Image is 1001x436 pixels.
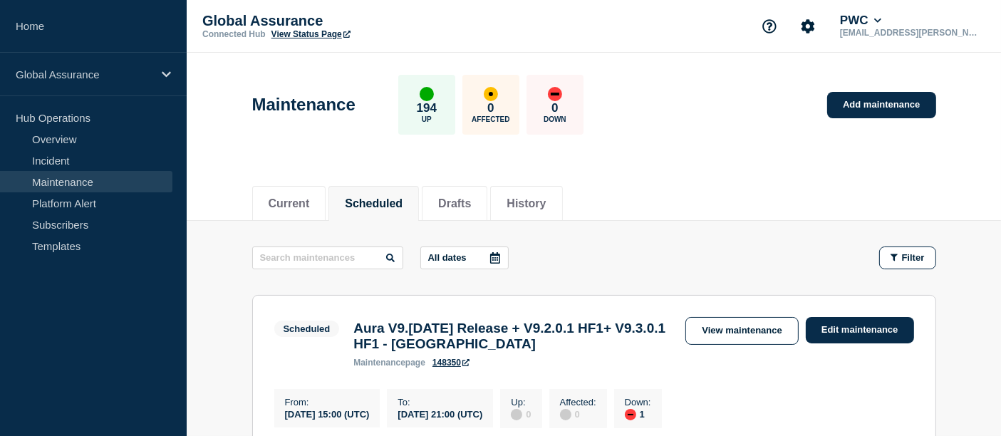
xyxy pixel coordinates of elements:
[511,409,522,420] div: disabled
[353,358,405,368] span: maintenance
[285,408,370,420] div: [DATE] 15:00 (UTC)
[685,317,798,345] a: View maintenance
[511,408,531,420] div: 0
[202,29,266,39] p: Connected Hub
[827,92,935,118] a: Add maintenance
[625,397,651,408] p: Down :
[438,197,471,210] button: Drafts
[548,87,562,101] div: down
[353,358,425,368] p: page
[544,115,566,123] p: Down
[507,197,546,210] button: History
[252,246,403,269] input: Search maintenances
[560,409,571,420] div: disabled
[422,115,432,123] p: Up
[417,101,437,115] p: 194
[560,408,596,420] div: 0
[353,321,671,352] h3: Aura V9.[DATE] Release + V9.2.0.1 HF1+ V9.3.0.1 HF1 - [GEOGRAPHIC_DATA]
[252,95,356,115] h1: Maintenance
[420,246,509,269] button: All dates
[269,197,310,210] button: Current
[398,408,482,420] div: [DATE] 21:00 (UTC)
[420,87,434,101] div: up
[754,11,784,41] button: Support
[487,101,494,115] p: 0
[806,317,914,343] a: Edit maintenance
[793,11,823,41] button: Account settings
[284,323,331,334] div: Scheduled
[511,397,531,408] p: Up :
[560,397,596,408] p: Affected :
[271,29,351,39] a: View Status Page
[428,252,467,263] p: All dates
[472,115,509,123] p: Affected
[398,397,482,408] p: To :
[285,397,370,408] p: From :
[484,87,498,101] div: affected
[551,101,558,115] p: 0
[625,409,636,420] div: down
[837,14,884,28] button: PWC
[202,13,487,29] p: Global Assurance
[902,252,925,263] span: Filter
[625,408,651,420] div: 1
[16,68,152,81] p: Global Assurance
[837,28,985,38] p: [EMAIL_ADDRESS][PERSON_NAME][DOMAIN_NAME]
[879,246,936,269] button: Filter
[345,197,403,210] button: Scheduled
[432,358,470,368] a: 148350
